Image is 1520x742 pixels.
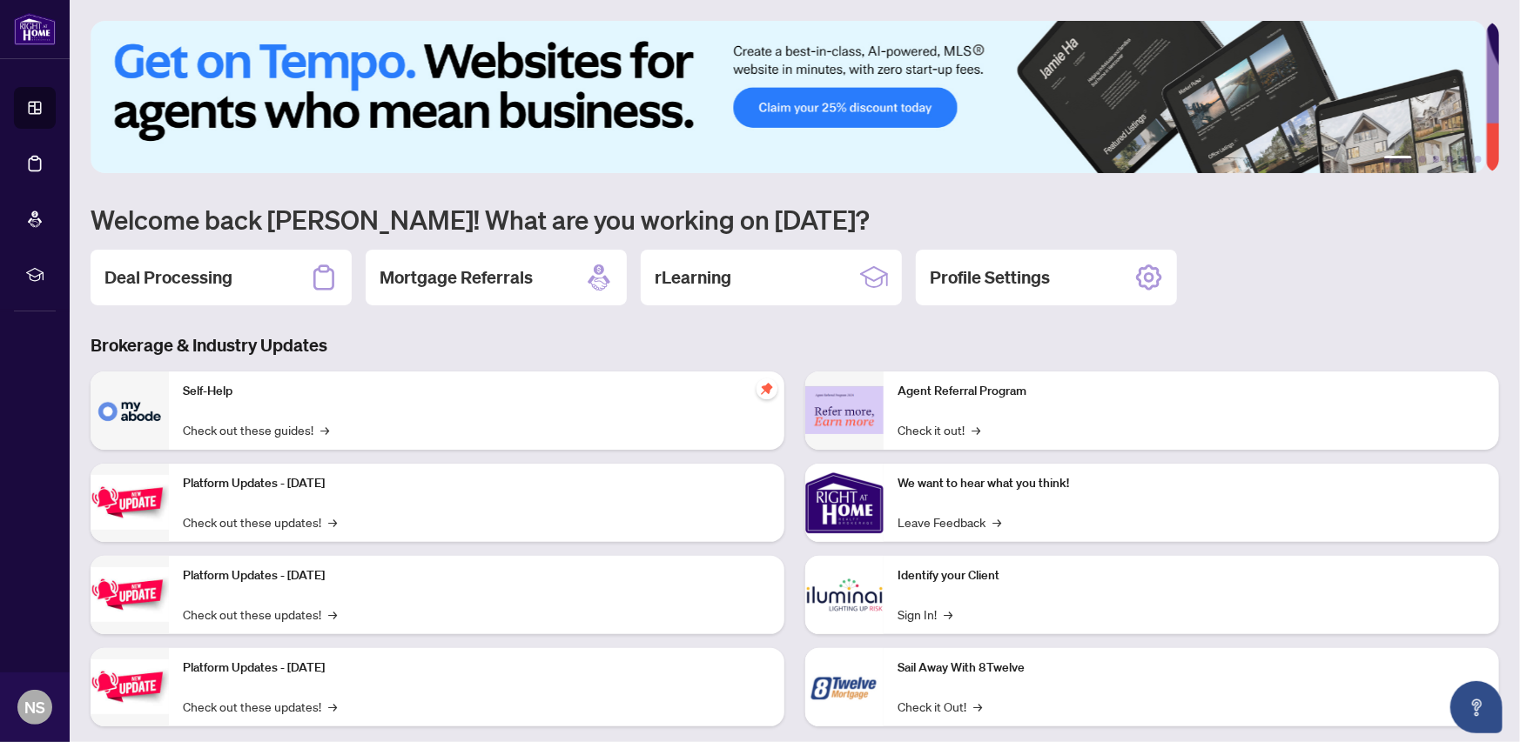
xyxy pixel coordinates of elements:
[1447,156,1454,163] button: 4
[183,382,770,401] p: Self-Help
[183,697,337,716] a: Check out these updates!→
[898,420,980,439] a: Check it out!→
[898,697,982,716] a: Check it Out!→
[898,512,1001,531] a: Leave Feedback→
[183,420,329,439] a: Check out these guides!→
[183,658,770,678] p: Platform Updates - [DATE]
[91,567,169,622] img: Platform Updates - July 8, 2025
[898,474,1485,493] p: We want to hear what you think!
[944,605,952,624] span: →
[805,648,884,726] img: Sail Away With 8Twelve
[805,464,884,542] img: We want to hear what you think!
[328,605,337,624] span: →
[1433,156,1440,163] button: 3
[91,333,1499,358] h3: Brokerage & Industry Updates
[183,566,770,585] p: Platform Updates - [DATE]
[1475,156,1482,163] button: 6
[898,658,1485,678] p: Sail Away With 8Twelve
[930,265,1050,290] h2: Profile Settings
[328,512,337,531] span: →
[91,659,169,714] img: Platform Updates - June 23, 2025
[805,386,884,434] img: Agent Referral Program
[320,420,329,439] span: →
[91,21,1486,173] img: Slide 0
[757,378,777,399] span: pushpin
[104,265,232,290] h2: Deal Processing
[91,371,169,450] img: Self-Help
[898,605,952,624] a: Sign In!→
[24,695,45,719] span: NS
[91,475,169,530] img: Platform Updates - July 21, 2025
[1419,156,1426,163] button: 2
[898,566,1485,585] p: Identify your Client
[898,382,1485,401] p: Agent Referral Program
[655,265,731,290] h2: rLearning
[380,265,533,290] h2: Mortgage Referrals
[14,13,56,45] img: logo
[992,512,1001,531] span: →
[328,697,337,716] span: →
[1461,156,1468,163] button: 5
[1450,681,1503,733] button: Open asap
[91,203,1499,236] h1: Welcome back [PERSON_NAME]! What are you working on [DATE]?
[183,605,337,624] a: Check out these updates!→
[972,420,980,439] span: →
[805,556,884,634] img: Identify your Client
[1384,156,1412,163] button: 1
[973,697,982,716] span: →
[183,474,770,493] p: Platform Updates - [DATE]
[183,512,337,531] a: Check out these updates!→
